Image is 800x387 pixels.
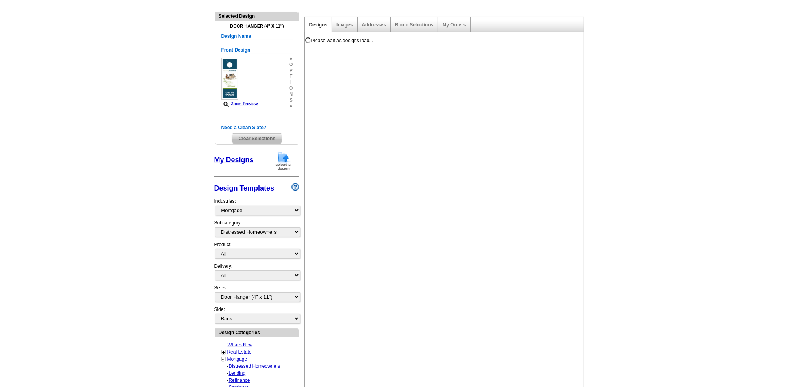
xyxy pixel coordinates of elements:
div: Sizes: [214,284,299,306]
div: Please wait as designs load... [311,37,373,44]
span: » [289,103,293,109]
a: Distressed Homeowners [229,363,280,369]
h5: Front Design [221,46,293,54]
img: design-wizard-help-icon.png [291,183,299,191]
span: i [289,80,293,85]
h5: Design Name [221,33,293,40]
div: Design Categories [215,329,299,336]
div: Industries: [214,194,299,219]
a: What's New [228,342,253,348]
div: Selected Design [215,12,299,20]
div: Delivery: [214,263,299,284]
a: Mortgage [227,356,247,362]
span: s [289,97,293,103]
a: - [222,356,224,363]
div: - [221,363,298,370]
a: Design Templates [214,184,275,192]
span: n [289,91,293,97]
a: Images [336,22,353,28]
a: + [222,349,225,356]
a: Lending [229,370,246,376]
a: My Orders [442,22,466,28]
span: Clear Selections [232,134,282,143]
a: My Designs [214,156,254,164]
div: Subcategory: [214,219,299,241]
div: Product: [214,241,299,263]
a: Addresses [362,22,386,28]
img: DH_distressed07_F_ST.jpg [221,58,238,100]
span: o [289,85,293,91]
a: Real Estate [227,349,252,355]
a: Route Selections [395,22,433,28]
span: p [289,68,293,74]
div: - [221,370,298,377]
div: - [221,377,298,384]
h5: Need a Clean Slate? [221,124,293,131]
span: t [289,74,293,80]
a: Zoom Preview [221,102,258,106]
img: upload-design [273,151,293,171]
span: o [289,62,293,68]
a: Refinance [229,378,250,383]
div: Side: [214,306,299,324]
span: » [289,56,293,62]
h4: Door Hanger (4" x 11") [221,24,293,29]
img: loading... [305,37,311,43]
a: Designs [309,22,328,28]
